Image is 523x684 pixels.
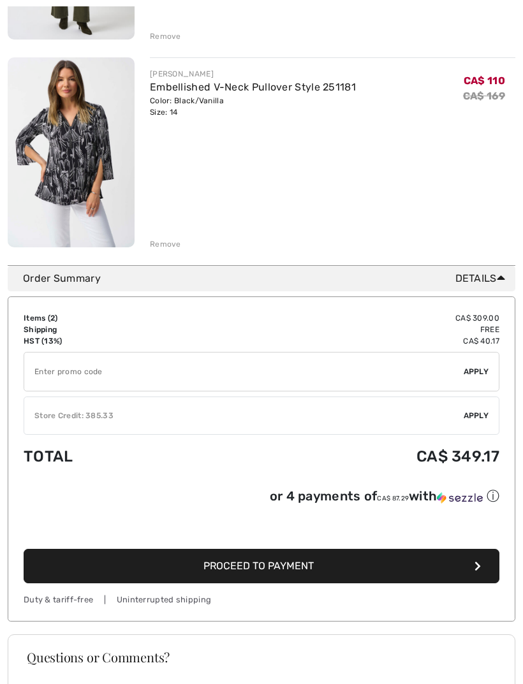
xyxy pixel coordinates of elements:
td: CA$ 40.17 [202,335,499,347]
td: CA$ 309.00 [202,312,499,324]
s: CA$ 169 [463,90,505,102]
td: Total [24,435,202,478]
iframe: PayPal-paypal [24,509,499,544]
span: Proceed to Payment [203,560,314,572]
a: Embellished V-Neck Pullover Style 251181 [150,81,356,93]
button: Proceed to Payment [24,549,499,583]
h3: Questions or Comments? [27,651,496,664]
div: Order Summary [23,271,510,286]
div: Remove [150,31,181,42]
div: Duty & tariff-free | Uninterrupted shipping [24,593,499,606]
input: Promo code [24,353,464,391]
div: Store Credit: 385.33 [24,410,464,421]
td: Items ( ) [24,312,202,324]
div: Remove [150,238,181,250]
span: CA$ 87.29 [377,495,409,502]
span: CA$ 110 [464,75,505,87]
div: [PERSON_NAME] [150,68,356,80]
span: Apply [464,366,489,377]
div: Color: Black/Vanilla Size: 14 [150,95,356,118]
td: HST (13%) [24,335,202,347]
td: Shipping [24,324,202,335]
div: or 4 payments ofCA$ 87.29withSezzle Click to learn more about Sezzle [24,488,499,509]
span: 2 [50,314,55,323]
img: Sezzle [437,492,483,504]
td: CA$ 349.17 [202,435,499,478]
span: Details [455,271,510,286]
span: Apply [464,410,489,421]
td: Free [202,324,499,335]
img: Embellished V-Neck Pullover Style 251181 [8,57,135,247]
div: or 4 payments of with [270,488,499,505]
